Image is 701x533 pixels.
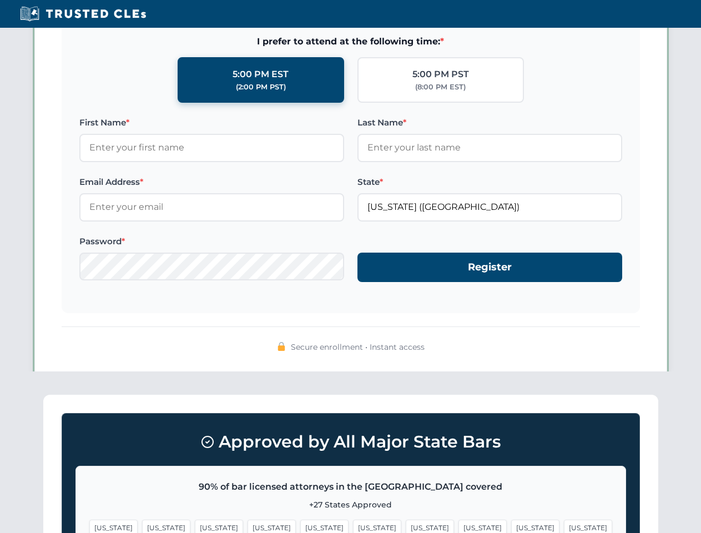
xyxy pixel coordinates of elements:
[79,134,344,162] input: Enter your first name
[79,235,344,248] label: Password
[89,480,612,494] p: 90% of bar licensed attorneys in the [GEOGRAPHIC_DATA] covered
[357,193,622,221] input: Florida (FL)
[357,175,622,189] label: State
[357,116,622,129] label: Last Name
[79,116,344,129] label: First Name
[233,67,289,82] div: 5:00 PM EST
[79,34,622,49] span: I prefer to attend at the following time:
[236,82,286,93] div: (2:00 PM PST)
[357,253,622,282] button: Register
[291,341,425,353] span: Secure enrollment • Instant access
[412,67,469,82] div: 5:00 PM PST
[277,342,286,351] img: 🔒
[89,499,612,511] p: +27 States Approved
[17,6,149,22] img: Trusted CLEs
[79,193,344,221] input: Enter your email
[415,82,466,93] div: (8:00 PM EST)
[79,175,344,189] label: Email Address
[75,427,626,457] h3: Approved by All Major State Bars
[357,134,622,162] input: Enter your last name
